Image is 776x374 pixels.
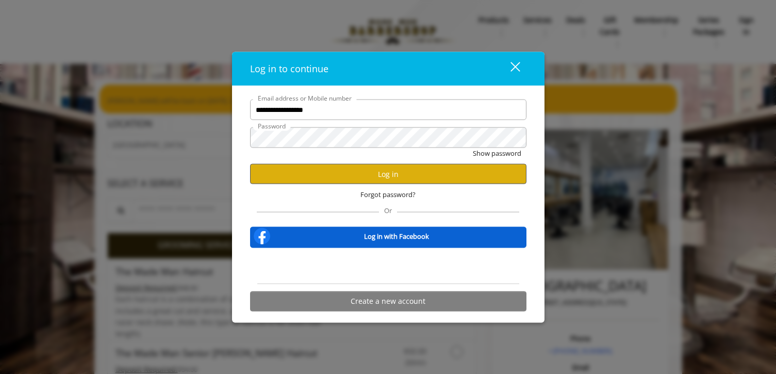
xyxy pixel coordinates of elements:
[253,121,291,131] label: Password
[253,93,357,103] label: Email address or Mobile number
[250,164,526,184] button: Log in
[473,148,521,159] button: Show password
[252,225,272,246] img: facebook-logo
[250,100,526,120] input: Email address or Mobile number
[332,254,445,277] iframe: Sign in with Google Button
[250,127,526,148] input: Password
[250,62,328,75] span: Log in to continue
[379,205,397,215] span: Or
[360,189,416,200] span: Forgot password?
[364,231,429,241] b: Log in with Facebook
[491,58,526,79] button: close dialog
[250,291,526,311] button: Create a new account
[499,61,519,76] div: close dialog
